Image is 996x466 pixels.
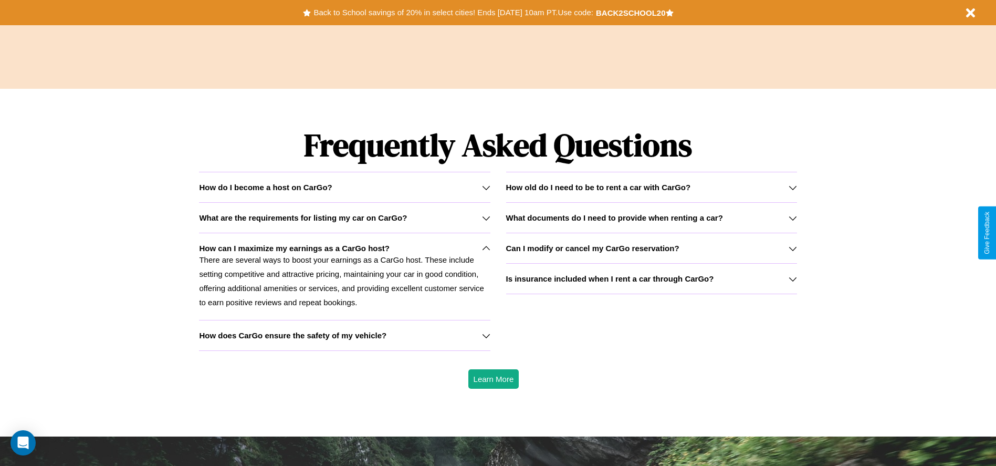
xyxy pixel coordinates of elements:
b: BACK2SCHOOL20 [596,8,666,17]
h3: How do I become a host on CarGo? [199,183,332,192]
h3: Can I modify or cancel my CarGo reservation? [506,244,679,253]
h1: Frequently Asked Questions [199,118,796,172]
div: Give Feedback [983,212,991,254]
h3: What are the requirements for listing my car on CarGo? [199,213,407,222]
h3: How can I maximize my earnings as a CarGo host? [199,244,390,253]
h3: Is insurance included when I rent a car through CarGo? [506,274,714,283]
h3: How old do I need to be to rent a car with CarGo? [506,183,691,192]
button: Back to School savings of 20% in select cities! Ends [DATE] 10am PT.Use code: [311,5,595,20]
p: There are several ways to boost your earnings as a CarGo host. These include setting competitive ... [199,253,490,309]
div: Open Intercom Messenger [11,430,36,455]
button: Learn More [468,369,519,389]
h3: How does CarGo ensure the safety of my vehicle? [199,331,386,340]
h3: What documents do I need to provide when renting a car? [506,213,723,222]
